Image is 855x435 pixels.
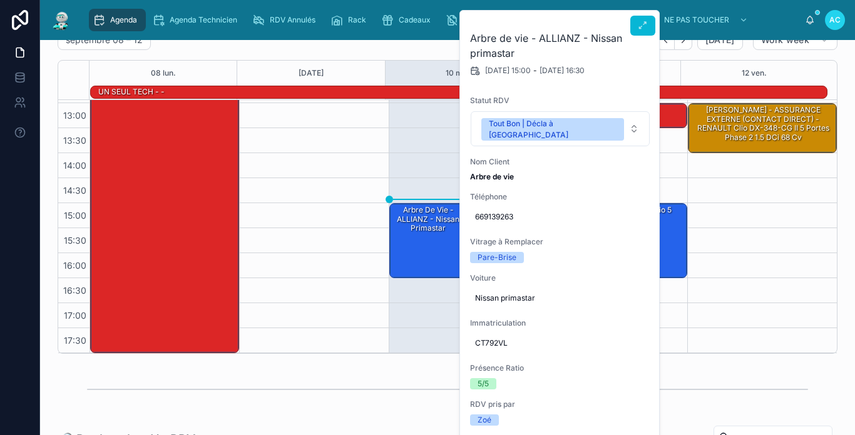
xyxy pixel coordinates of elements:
span: CT792VL [475,338,645,348]
span: 669139263 [475,212,645,222]
div: Arbre de vie - ALLIANZ - Nissan primastar [390,204,466,277]
span: Agenda [110,15,137,25]
span: Présence Ratio [470,363,650,373]
span: - [533,66,537,76]
div: Arbre de vie - ALLIANZ - Nissan primastar [392,204,466,234]
span: RDV pris par [470,399,650,409]
span: Vitrage à Remplacer [470,237,650,247]
button: Work week [753,30,837,50]
span: NE PAS TOUCHER [664,15,729,25]
div: UN SEUL TECH - - [97,86,166,97]
div: [PERSON_NAME] - ASSURANCE EXTERNE (CONTACT DIRECT) - RENAULT Clio DX-348-CG II 5 Portes Phase 2 1... [690,104,836,143]
span: [DATE] 16:30 [540,66,585,76]
span: Téléphone [470,192,650,202]
span: Immatriculation [470,318,650,328]
a: Cadeaux [377,9,439,31]
span: Statut RDV [470,96,650,106]
img: App logo [50,10,73,30]
span: [DATE] 15:00 [485,66,531,76]
span: 17:30 [61,335,90,346]
h2: Arbre de vie - ALLIANZ - Nissan primastar [470,31,650,61]
button: 08 lun. [151,61,176,86]
span: Nom Client [470,157,650,167]
div: Tout Bon | Décla à [GEOGRAPHIC_DATA] [489,118,617,141]
span: 17:00 [61,310,90,321]
a: RDV Annulés [248,9,324,31]
button: 12 ven. [742,61,767,86]
span: Work week [761,34,809,46]
button: [DATE] [299,61,324,86]
span: RDV Annulés [270,15,315,25]
a: Rack [327,9,375,31]
button: Next [675,31,692,50]
div: [PERSON_NAME] - ASSURANCE EXTERNE (CONTACT DIRECT) - RENAULT Clio DX-348-CG II 5 Portes Phase 2 1... [689,104,836,152]
strong: Arbre de vie [470,172,514,181]
span: 13:00 [60,110,90,121]
a: Dossiers Non Envoyés [442,9,551,31]
a: Assurances [553,9,625,31]
span: 14:30 [60,185,90,196]
div: 5/5 [478,378,489,389]
span: AC [829,15,841,25]
span: Agenda Technicien [170,15,237,25]
div: Zoé [478,414,491,426]
button: Back [657,31,675,50]
span: [DATE] [705,34,735,46]
a: NE PAS TOUCHER [643,9,754,31]
span: 14:00 [60,160,90,171]
span: Voiture [470,273,650,283]
a: Agenda Technicien [148,9,246,31]
span: 16:30 [60,285,90,296]
span: 15:30 [61,235,90,246]
span: Nissan primastar [475,293,645,303]
span: 16:00 [60,260,90,271]
button: 10 mer. [446,61,472,86]
div: Pare-Brise [478,252,516,263]
button: Select Button [471,111,650,146]
span: Cadeaux [399,15,431,25]
span: 15:00 [61,210,90,221]
span: 13:30 [60,135,90,146]
span: Rack [348,15,366,25]
button: [DATE] [697,30,743,50]
h2: septembre 08 – 12 [66,34,143,46]
a: Agenda [89,9,146,31]
div: scrollable content [83,6,805,34]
